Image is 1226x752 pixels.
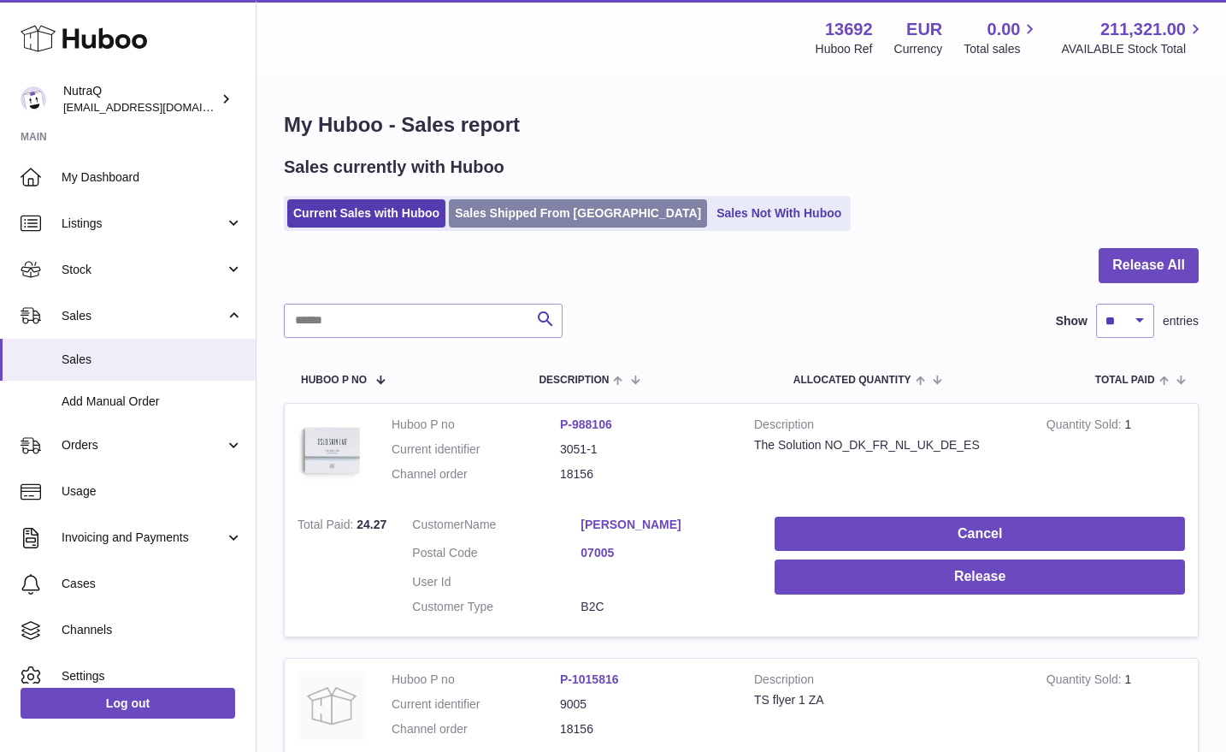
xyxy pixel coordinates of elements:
img: 136921728478892.jpg [298,417,366,485]
span: Orders [62,437,225,453]
span: Sales [62,352,243,368]
a: Log out [21,688,235,719]
a: P-988106 [560,417,612,431]
label: Show [1056,313,1087,329]
strong: EUR [906,18,942,41]
dt: Channel order [392,466,560,483]
div: TS flyer 1 ZA [754,692,1021,708]
dt: Current identifier [392,441,560,458]
a: Sales Shipped From [GEOGRAPHIC_DATA] [449,199,707,228]
a: P-1015816 [560,672,619,686]
span: Channels [62,622,243,638]
dt: Current identifier [392,696,560,713]
a: Current Sales with Huboo [287,199,445,228]
div: The Solution NO_DK_FR_NL_UK_DE_ES [754,437,1021,453]
a: Sales Not With Huboo [710,199,847,228]
dt: Postal Code [412,545,581,565]
button: Release All [1099,248,1199,283]
div: NutraQ [63,83,217,115]
span: Listings [62,216,225,232]
span: 0.00 [987,18,1021,41]
div: Huboo Ref [816,41,873,57]
span: [EMAIL_ADDRESS][DOMAIN_NAME] [63,100,251,114]
span: Description [539,375,609,386]
button: Cancel [775,517,1185,552]
span: AVAILABLE Stock Total [1061,41,1205,57]
strong: 13692 [825,18,873,41]
span: Invoicing and Payments [62,530,225,546]
a: 211,321.00 AVAILABLE Stock Total [1061,18,1205,57]
span: Settings [62,668,243,684]
a: 07005 [581,545,749,561]
span: Cases [62,576,243,592]
strong: Quantity Sold [1046,672,1125,690]
strong: Total Paid [298,518,357,536]
dt: Name [412,517,581,537]
dt: Huboo P no [392,672,560,688]
span: 211,321.00 [1100,18,1186,41]
h1: My Huboo - Sales report [284,111,1199,139]
button: Release [775,560,1185,595]
div: Currency [894,41,943,57]
span: 24.27 [357,518,386,531]
dd: 9005 [560,696,728,713]
span: Total sales [964,41,1040,57]
img: log@nutraq.com [21,86,46,112]
td: 1 [1034,404,1198,504]
dd: 18156 [560,721,728,737]
span: entries [1163,313,1199,329]
dt: User Id [412,574,581,590]
h2: Sales currently with Huboo [284,156,504,179]
a: [PERSON_NAME] [581,517,749,533]
span: Add Manual Order [62,394,243,410]
dd: B2C [581,599,749,615]
strong: Description [754,672,1021,692]
a: 0.00 Total sales [964,18,1040,57]
dd: 18156 [560,466,728,483]
span: Customer [412,518,464,531]
strong: Description [754,417,1021,437]
dt: Huboo P no [392,417,560,433]
strong: Quantity Sold [1046,417,1125,435]
dt: Channel order [392,721,560,737]
span: My Dashboard [62,169,243,186]
img: no-photo.jpg [298,672,366,740]
span: ALLOCATED Quantity [793,375,911,386]
dt: Customer Type [412,599,581,615]
span: Usage [62,483,243,500]
span: Total paid [1095,375,1155,386]
span: Stock [62,262,225,278]
dd: 3051-1 [560,441,728,458]
span: Sales [62,308,225,324]
span: Huboo P no [301,375,367,386]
